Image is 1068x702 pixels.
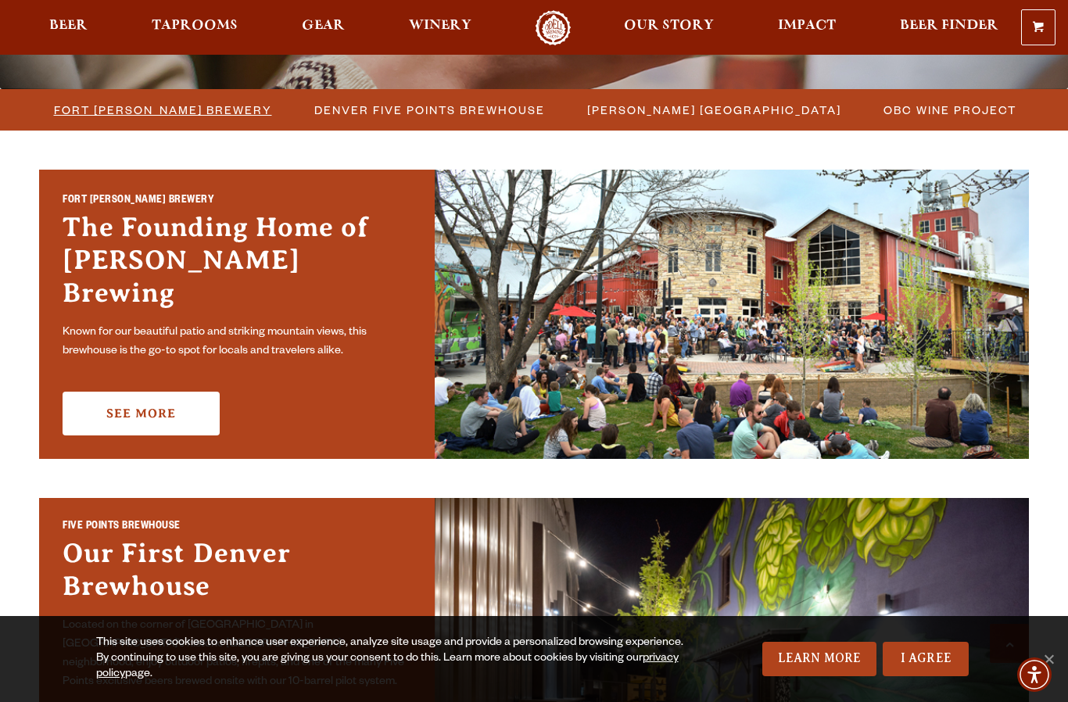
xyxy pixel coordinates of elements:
p: Known for our beautiful patio and striking mountain views, this brewhouse is the go-to spot for l... [63,324,411,361]
div: Accessibility Menu [1017,657,1052,692]
a: Impact [768,10,846,45]
img: Fort Collins Brewery & Taproom' [435,170,1029,459]
a: Odell Home [524,10,582,45]
a: Beer Finder [890,10,1009,45]
a: Gear [292,10,355,45]
span: Gear [302,20,345,32]
span: Impact [778,20,836,32]
span: [PERSON_NAME] [GEOGRAPHIC_DATA] [587,98,841,121]
a: Our Story [614,10,724,45]
h3: The Founding Home of [PERSON_NAME] Brewing [63,211,411,317]
span: Taprooms [152,20,238,32]
span: Beer Finder [900,20,998,32]
h3: Our First Denver Brewhouse [63,537,411,611]
a: Denver Five Points Brewhouse [305,98,553,121]
span: Beer [49,20,88,32]
a: Beer [39,10,98,45]
a: OBC Wine Project [874,98,1024,121]
a: privacy policy [96,653,679,681]
span: OBC Wine Project [883,98,1016,121]
span: Fort [PERSON_NAME] Brewery [54,98,272,121]
a: Taprooms [142,10,248,45]
div: This site uses cookies to enhance user experience, analyze site usage and provide a personalized ... [96,636,690,682]
a: See More [63,392,220,435]
a: Winery [399,10,482,45]
span: Denver Five Points Brewhouse [314,98,545,121]
a: Fort [PERSON_NAME] Brewery [45,98,280,121]
a: Learn More [762,642,877,676]
a: [PERSON_NAME] [GEOGRAPHIC_DATA] [578,98,849,121]
span: Our Story [624,20,714,32]
h2: Fort [PERSON_NAME] Brewery [63,193,411,211]
a: I Agree [883,642,969,676]
span: Winery [409,20,471,32]
h2: Five Points Brewhouse [63,519,411,537]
